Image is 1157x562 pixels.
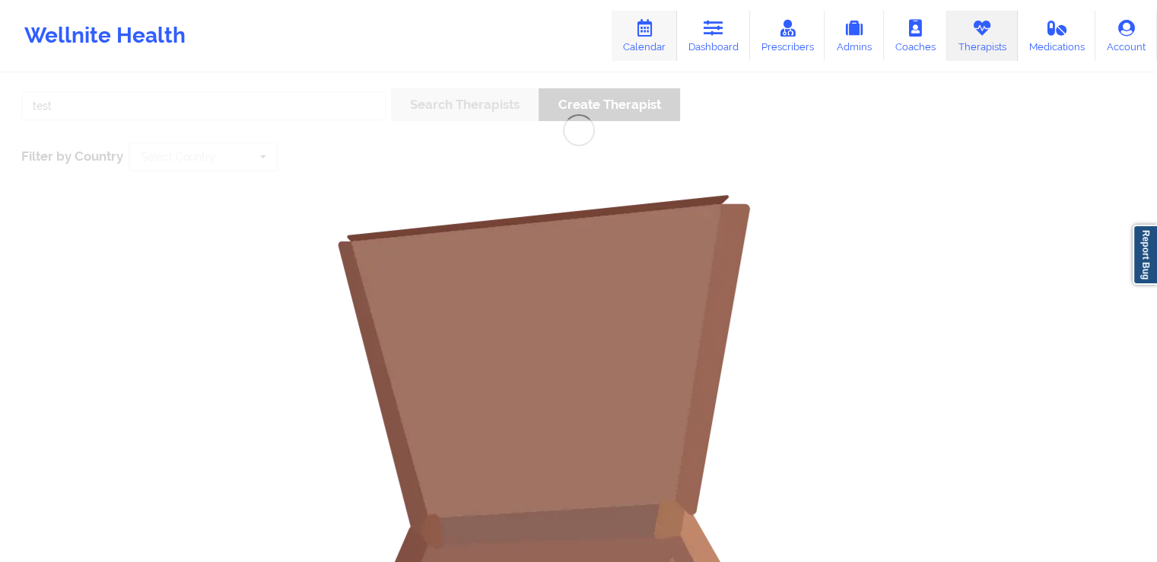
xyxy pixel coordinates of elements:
[1133,225,1157,285] a: Report Bug
[750,11,825,61] a: Prescribers
[612,11,677,61] a: Calendar
[677,11,750,61] a: Dashboard
[825,11,884,61] a: Admins
[1095,11,1157,61] a: Account
[1018,11,1096,61] a: Medications
[884,11,947,61] a: Coaches
[947,11,1018,61] a: Therapists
